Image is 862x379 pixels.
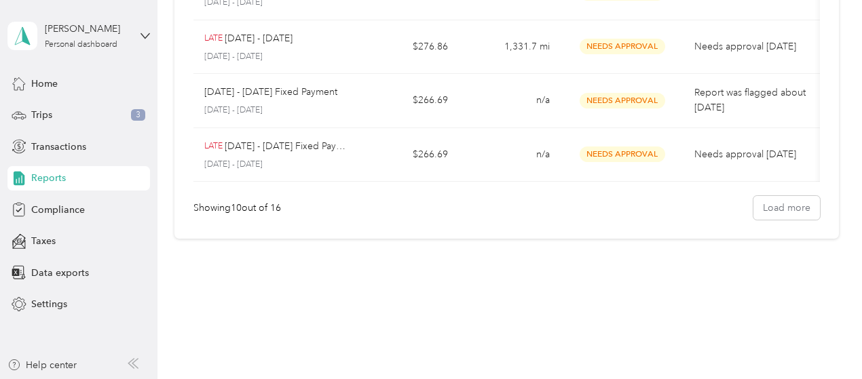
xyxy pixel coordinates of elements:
p: LATE [204,33,223,45]
button: Load more [753,196,820,220]
div: Showing 10 out of 16 [193,201,281,215]
td: $266.69 [356,74,458,128]
span: Home [31,77,58,91]
p: [DATE] - [DATE] [204,51,346,63]
iframe: Everlance-gr Chat Button Frame [786,303,862,379]
span: Data exports [31,266,89,280]
span: Needs Approval [580,39,665,54]
span: 3 [131,109,145,121]
button: Help center [7,358,77,372]
p: Needs approval [DATE] [694,147,809,162]
td: n/a [459,128,561,182]
span: Needs Approval [580,93,665,108]
span: Compliance [31,203,85,217]
div: [PERSON_NAME] [45,22,130,36]
p: [DATE] - [DATE] Fixed Payment [204,85,337,100]
p: [DATE] - [DATE] [204,159,346,171]
div: Personal dashboard [45,41,117,49]
td: $276.86 [356,20,458,75]
td: 1,331.7 mi [459,20,561,75]
p: LATE [204,140,223,153]
p: [DATE] - [DATE] [204,104,346,117]
p: [DATE] - [DATE] [225,31,293,46]
span: Trips [31,108,52,122]
p: [DATE] - [DATE] Fixed Payment [225,139,345,154]
span: Transactions [31,140,86,154]
p: Needs approval [DATE] [694,39,809,54]
td: $266.69 [356,128,458,182]
td: n/a [459,74,561,128]
p: Report was flagged about [DATE] [694,85,809,115]
span: Needs Approval [580,146,665,162]
span: Settings [31,297,67,311]
span: Reports [31,171,66,185]
span: Taxes [31,234,56,248]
